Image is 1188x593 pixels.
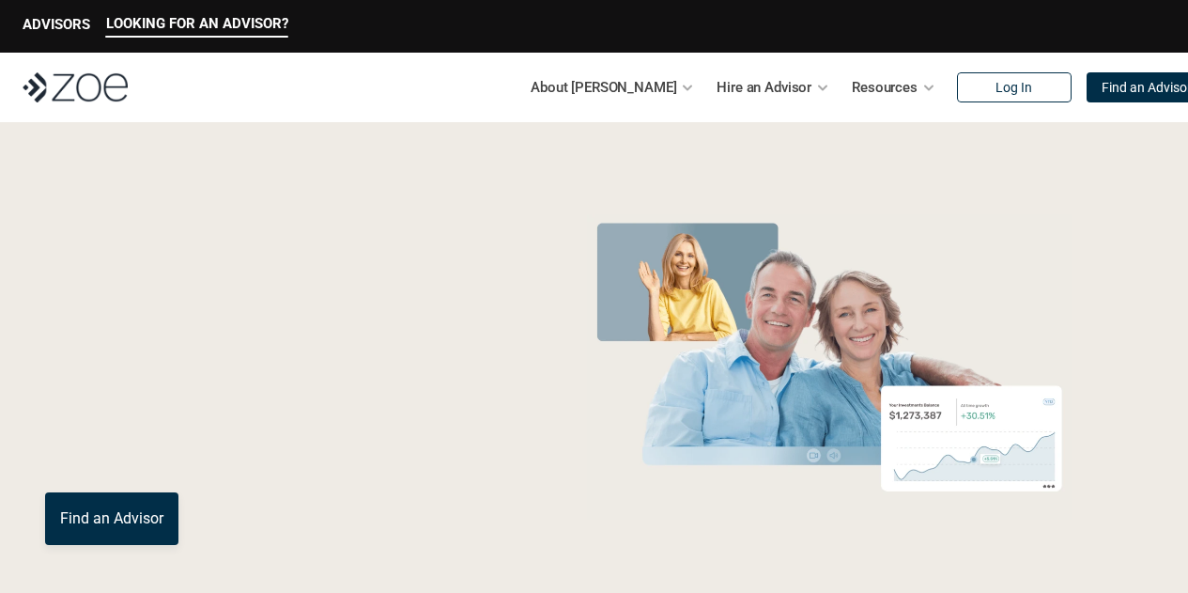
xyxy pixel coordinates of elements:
p: Resources [852,73,918,101]
img: Zoe Financial Hero Image [579,214,1080,520]
p: Find an Advisor [60,509,163,527]
p: About [PERSON_NAME] [531,73,676,101]
em: The information in the visuals above is for illustrative purposes only and does not represent an ... [569,531,1090,541]
span: Grow Your Wealth [45,208,463,280]
a: Log In [957,72,1072,102]
p: You deserve an advisor you can trust. [PERSON_NAME], hire, and invest with vetted, fiduciary, fin... [45,425,517,470]
p: LOOKING FOR AN ADVISOR? [106,15,288,32]
p: Hire an Advisor [717,73,811,101]
p: Log In [995,80,1032,96]
a: Find an Advisor [45,492,178,545]
p: ADVISORS [23,16,90,33]
span: with a Financial Advisor [45,271,424,406]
